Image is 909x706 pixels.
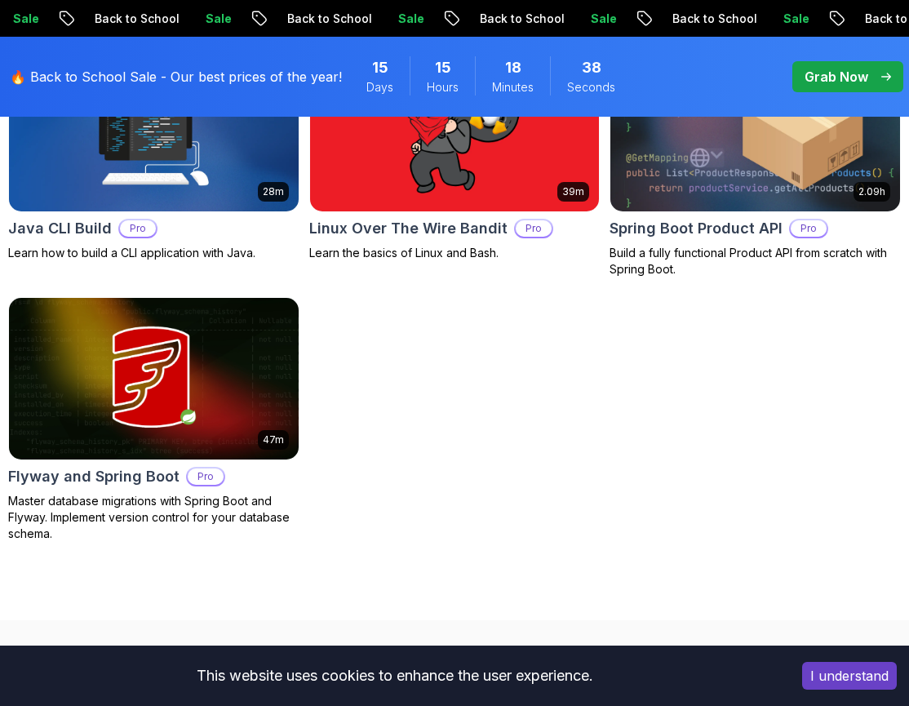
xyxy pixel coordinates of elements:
img: Spring Boot Product API card [603,45,907,215]
p: Pro [516,220,552,237]
p: Build a fully functional Product API from scratch with Spring Boot. [610,245,901,278]
p: Pro [791,220,827,237]
p: Back to School [658,11,769,27]
p: Sale [769,11,822,27]
span: Seconds [567,79,615,95]
span: 15 Hours [435,56,451,79]
p: Sale [577,11,629,27]
p: Back to School [273,11,384,27]
span: 15 Days [372,56,388,79]
img: Linux Over The Wire Bandit card [310,49,600,211]
h2: Flyway and Spring Boot [8,465,180,488]
img: Flyway and Spring Boot card [9,298,299,460]
p: 47m [263,433,284,446]
span: Hours [427,79,459,95]
p: Grab Now [805,67,868,87]
p: Sale [192,11,244,27]
span: Days [366,79,393,95]
p: 39m [562,185,584,198]
a: Java CLI Build card28mJava CLI BuildProLearn how to build a CLI application with Java. [8,48,299,261]
p: Back to School [466,11,577,27]
div: This website uses cookies to enhance the user experience. [12,658,778,694]
p: Learn the basics of Linux and Bash. [309,245,601,261]
a: Spring Boot Product API card2.09hSpring Boot Product APIProBuild a fully functional Product API f... [610,48,901,278]
span: 18 Minutes [505,56,521,79]
p: Learn how to build a CLI application with Java. [8,245,299,261]
p: 28m [263,185,284,198]
span: Minutes [492,79,534,95]
h2: Java CLI Build [8,217,112,240]
a: Linux Over The Wire Bandit card39mLinux Over The Wire BanditProLearn the basics of Linux and Bash. [309,48,601,261]
p: 2.09h [858,185,885,198]
p: Back to School [81,11,192,27]
img: Java CLI Build card [9,49,299,211]
h2: Linux Over The Wire Bandit [309,217,508,240]
p: Sale [384,11,437,27]
p: Pro [188,468,224,485]
h2: Spring Boot Product API [610,217,783,240]
p: Master database migrations with Spring Boot and Flyway. Implement version control for your databa... [8,493,299,542]
p: 🔥 Back to School Sale - Our best prices of the year! [10,67,342,87]
a: Flyway and Spring Boot card47mFlyway and Spring BootProMaster database migrations with Spring Boo... [8,297,299,543]
p: Pro [120,220,156,237]
button: Accept cookies [802,662,897,690]
span: 38 Seconds [582,56,601,79]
